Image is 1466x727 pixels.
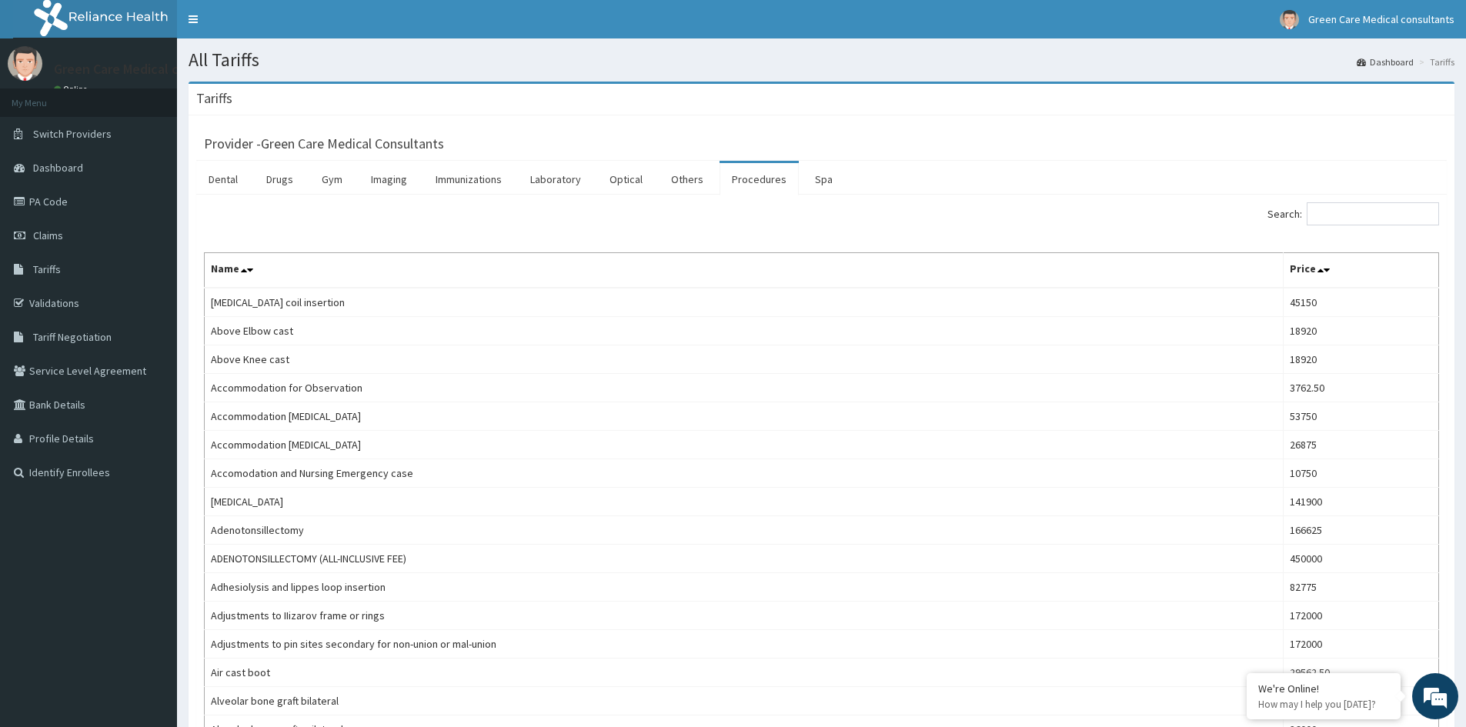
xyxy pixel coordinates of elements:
[205,402,1284,431] td: Accommodation [MEDICAL_DATA]
[33,330,112,344] span: Tariff Negotiation
[54,84,91,95] a: Online
[1267,202,1439,225] label: Search:
[1284,317,1439,345] td: 18920
[1284,288,1439,317] td: 45150
[659,163,716,195] a: Others
[204,137,444,151] h3: Provider - Green Care Medical Consultants
[33,127,112,141] span: Switch Providers
[1258,682,1389,695] div: We're Online!
[597,163,655,195] a: Optical
[1284,630,1439,659] td: 172000
[1284,345,1439,374] td: 18920
[205,687,1284,715] td: Alveolar bone graft bilateral
[254,163,306,195] a: Drugs
[205,253,1284,288] th: Name
[309,163,355,195] a: Gym
[1284,516,1439,545] td: 166625
[1307,202,1439,225] input: Search:
[1284,253,1439,288] th: Price
[205,288,1284,317] td: [MEDICAL_DATA] coil insertion
[1284,459,1439,488] td: 10750
[205,516,1284,545] td: Adenotonsillectomy
[8,46,42,81] img: User Image
[205,345,1284,374] td: Above Knee cast
[1284,545,1439,573] td: 450000
[205,317,1284,345] td: Above Elbow cast
[205,545,1284,573] td: ADENOTONSILLECTOMY (ALL-INCLUSIVE FEE)
[1284,431,1439,459] td: 26875
[205,431,1284,459] td: Accommodation [MEDICAL_DATA]
[1284,602,1439,630] td: 172000
[196,92,232,105] h3: Tariffs
[1415,55,1454,68] li: Tariffs
[720,163,799,195] a: Procedures
[54,62,244,76] p: Green Care Medical consultants
[1284,374,1439,402] td: 3762.50
[359,163,419,195] a: Imaging
[205,488,1284,516] td: [MEDICAL_DATA]
[205,659,1284,687] td: Air cast boot
[205,602,1284,630] td: Adjustments to IIizarov frame or rings
[205,374,1284,402] td: Accommodation for Observation
[33,228,63,242] span: Claims
[1308,12,1454,26] span: Green Care Medical consultants
[33,161,83,175] span: Dashboard
[196,163,250,195] a: Dental
[1357,55,1414,68] a: Dashboard
[1280,10,1299,29] img: User Image
[189,50,1454,70] h1: All Tariffs
[1284,402,1439,431] td: 53750
[1284,659,1439,687] td: 29562.50
[1284,488,1439,516] td: 141900
[1258,698,1389,711] p: How may I help you today?
[205,573,1284,602] td: Adhesiolysis and lippes loop insertion
[205,459,1284,488] td: Accomodation and Nursing Emergency case
[33,262,61,276] span: Tariffs
[205,630,1284,659] td: Adjustments to pin sites secondary for non-union or mal-union
[1284,573,1439,602] td: 82775
[518,163,593,195] a: Laboratory
[803,163,845,195] a: Spa
[423,163,514,195] a: Immunizations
